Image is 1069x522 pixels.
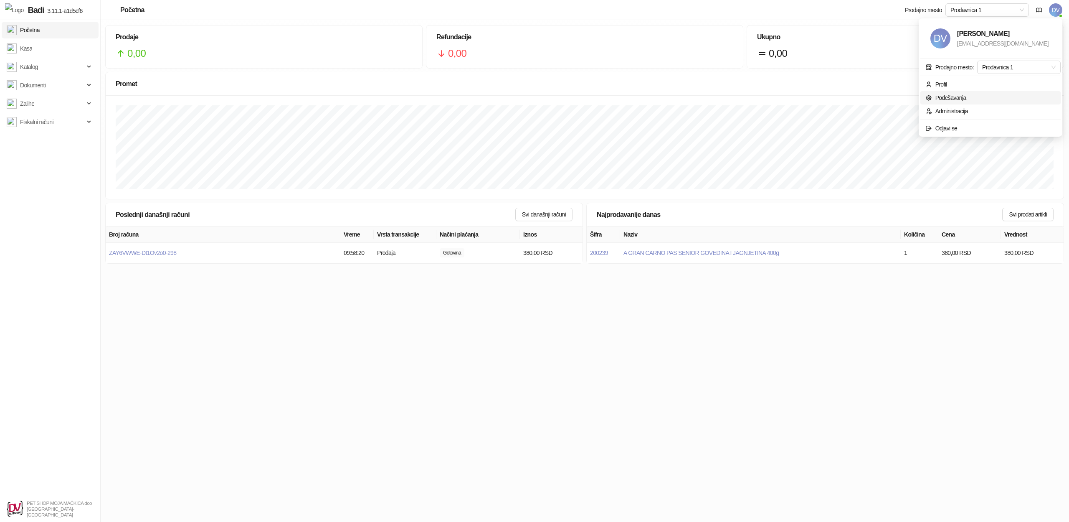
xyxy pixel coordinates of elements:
div: Najprodavanije danas [597,209,1002,220]
span: Prodavnica 1 [950,4,1024,16]
small: PET SHOP MOJA MAČKICA doo [GEOGRAPHIC_DATA]-[GEOGRAPHIC_DATA] [27,500,92,517]
th: Načini plaćanja [436,227,520,243]
button: ZAY6VWWE-Dt1Ov2o0-298 [109,250,176,256]
a: Početna [7,22,40,38]
span: 0,00 [448,46,466,61]
a: Dokumentacija [1032,3,1046,17]
div: Početna [120,7,144,13]
span: Badi [28,5,44,15]
span: DV [930,28,950,48]
th: Količina [901,227,938,243]
div: [PERSON_NAME] [957,28,1051,39]
div: Promet [116,79,1054,89]
td: 09:58:20 [340,243,374,263]
div: Prodajno mesto: [935,63,974,72]
th: Šifra [587,227,620,243]
span: Zalihe [20,95,34,112]
span: 0,00 [440,248,464,257]
h5: Refundacije [436,32,733,42]
span: Fiskalni računi [20,114,53,130]
h5: Prodaje [116,32,412,42]
div: [EMAIL_ADDRESS][DOMAIN_NAME] [957,39,1051,48]
div: Poslednji današnji računi [116,209,515,220]
th: Vrsta transakcije [374,227,436,243]
td: Prodaja [374,243,436,263]
span: 3.11.1-a1d5cf6 [44,8,82,14]
td: 380,00 RSD [1001,243,1064,263]
img: Logo [5,3,24,17]
div: Odjavi se [935,124,958,133]
span: 0,00 [769,46,787,61]
td: 380,00 RSD [520,243,583,263]
span: Prodavnica 1 [982,61,1056,74]
th: Vreme [340,227,374,243]
a: Kasa [7,40,32,57]
a: Administracija [925,108,968,115]
a: Podešavanja [925,94,966,101]
span: DV [1049,3,1062,17]
th: Naziv [620,227,901,243]
button: Svi prodati artikli [1002,208,1054,221]
span: 0,00 [127,46,146,61]
td: 1 [901,243,938,263]
span: Katalog [20,59,38,75]
h5: Ukupno [757,32,1054,42]
div: Prodajno mesto [905,7,942,13]
td: 380,00 RSD [938,243,1001,263]
span: Dokumenti [20,77,46,94]
th: Vrednost [1001,227,1064,243]
div: Profil [935,80,947,89]
th: Broj računa [106,227,340,243]
button: Svi današnji računi [515,208,572,221]
th: Iznos [520,227,583,243]
button: A GRAN CARNO PAS SENIOR GOVEDINA I JAGNJETINA 400g [623,250,779,256]
button: 200239 [590,250,608,256]
th: Cena [938,227,1001,243]
img: 64x64-companyLogo-b2da54f3-9bca-40b5-bf51-3603918ec158.png [7,501,23,517]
